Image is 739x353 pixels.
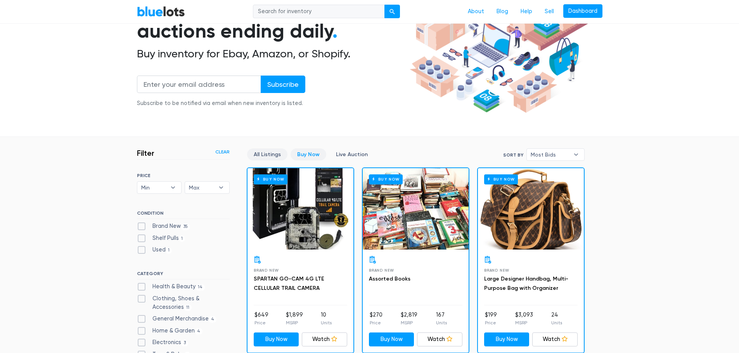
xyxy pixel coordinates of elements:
[261,76,305,93] input: Subscribe
[137,282,205,291] label: Health & Beauty
[515,319,533,326] p: MSRP
[329,148,374,160] a: Live Auction
[401,319,417,326] p: MSRP
[291,148,326,160] a: Buy Now
[195,328,203,334] span: 4
[286,319,303,326] p: MSRP
[369,276,410,282] a: Assorted Books
[490,4,514,19] a: Blog
[137,338,189,347] label: Electronics
[401,311,417,326] li: $2,819
[254,311,268,326] li: $649
[417,332,462,346] a: Watch
[137,294,230,311] label: Clothing, Shoes & Accessories
[179,236,185,242] span: 1
[166,248,172,254] span: 1
[462,4,490,19] a: About
[485,319,497,326] p: Price
[286,311,303,326] li: $1,899
[254,268,279,272] span: Brand New
[484,332,530,346] a: Buy Now
[254,174,287,184] h6: Buy Now
[321,311,332,326] li: 10
[137,234,185,243] label: Shelf Pulls
[137,271,230,279] h6: CATEGORY
[196,284,205,291] span: 14
[165,182,181,193] b: ▾
[189,182,215,193] span: Max
[137,47,407,60] h2: Buy inventory for Ebay, Amazon, or Shopify.
[370,311,382,326] li: $270
[209,316,217,322] span: 4
[568,149,584,160] b: ▾
[302,332,347,346] a: Watch
[137,99,305,108] div: Subscribe to be notified via email when new inventory is listed.
[514,4,538,19] a: Help
[332,19,337,43] span: .
[137,327,203,335] label: Home & Garden
[254,332,299,346] a: Buy Now
[254,276,324,291] a: SPARTAN GO-CAM 4G LTE CELLULAR TRAIL CAMERA
[137,315,217,323] label: General Merchandise
[484,276,568,291] a: Large Designer Handbag, Multi-Purpose Bag with Organizer
[478,168,584,250] a: Buy Now
[137,210,230,219] h6: CONDITION
[369,332,414,346] a: Buy Now
[137,246,172,254] label: Used
[563,4,602,18] a: Dashboard
[551,311,562,326] li: 24
[253,5,385,19] input: Search for inventory
[137,173,230,178] h6: PRICE
[215,148,230,155] a: Clear
[532,332,578,346] a: Watch
[247,168,353,250] a: Buy Now
[213,182,229,193] b: ▾
[551,319,562,326] p: Units
[181,224,190,230] span: 35
[137,222,190,231] label: Brand New
[137,76,261,93] input: Enter your email address
[370,319,382,326] p: Price
[137,148,154,158] h3: Filter
[181,340,189,346] span: 3
[436,319,447,326] p: Units
[484,268,509,272] span: Brand New
[485,311,497,326] li: $199
[137,6,185,17] a: BlueLots
[254,319,268,326] p: Price
[436,311,447,326] li: 167
[484,174,518,184] h6: Buy Now
[184,305,192,311] span: 11
[141,182,167,193] span: Min
[321,319,332,326] p: Units
[363,168,469,250] a: Buy Now
[369,268,394,272] span: Brand New
[247,148,287,160] a: All Listings
[503,152,523,158] label: Sort By
[538,4,560,19] a: Sell
[369,174,403,184] h6: Buy Now
[531,149,569,160] span: Most Bids
[515,311,533,326] li: $3,093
